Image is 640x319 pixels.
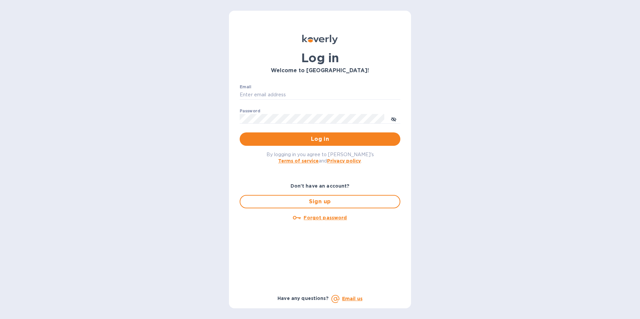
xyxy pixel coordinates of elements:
[245,135,395,143] span: Log in
[342,296,363,301] a: Email us
[291,183,350,189] b: Don't have an account?
[246,198,394,206] span: Sign up
[304,215,347,220] u: Forgot password
[240,85,251,89] label: Email
[302,35,338,44] img: Koverly
[387,112,400,125] button: toggle password visibility
[327,158,361,164] a: Privacy policy
[240,132,400,146] button: Log in
[240,90,400,100] input: Enter email address
[240,109,260,113] label: Password
[266,152,374,164] span: By logging in you agree to [PERSON_NAME]'s and .
[240,195,400,208] button: Sign up
[240,68,400,74] h3: Welcome to [GEOGRAPHIC_DATA]!
[278,158,319,164] a: Terms of service
[240,51,400,65] h1: Log in
[277,296,329,301] b: Have any questions?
